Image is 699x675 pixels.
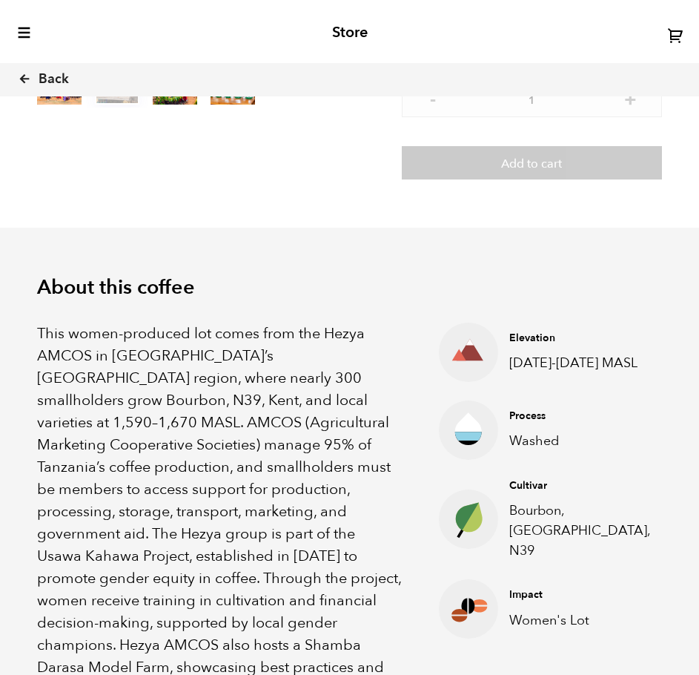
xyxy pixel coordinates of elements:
[39,70,69,88] span: Back
[15,25,32,40] button: toggle-mobile-menu
[332,24,368,42] h2: Store
[509,431,650,451] p: Washed
[621,91,640,106] button: +
[509,409,650,424] h4: Process
[509,478,650,493] h4: Cultivar
[402,146,662,180] button: Add to cart
[509,610,650,630] p: Women's Lot
[509,587,650,602] h4: Impact
[509,331,650,346] h4: Elevation
[509,501,650,561] p: Bourbon, [GEOGRAPHIC_DATA], N39
[424,91,443,106] button: -
[37,276,662,300] h2: About this coffee
[509,353,650,373] p: [DATE]-[DATE] MASL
